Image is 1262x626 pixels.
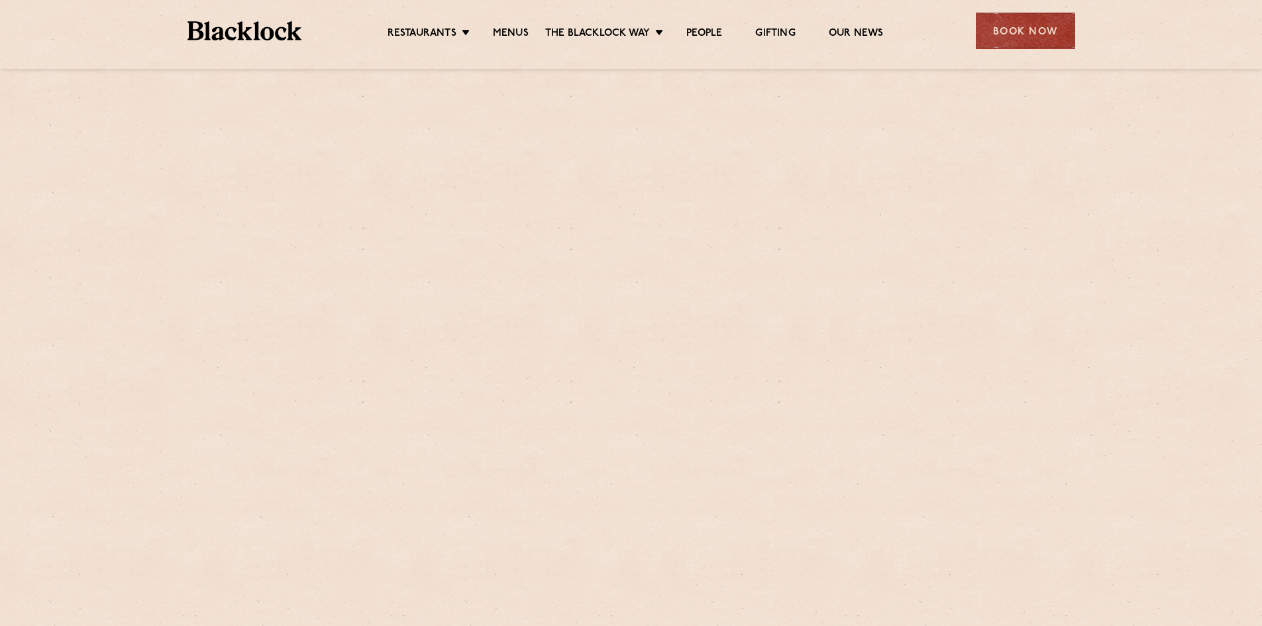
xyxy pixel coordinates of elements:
a: The Blacklock Way [545,27,650,42]
div: Book Now [976,13,1075,49]
a: Our News [829,27,884,42]
img: BL_Textured_Logo-footer-cropped.svg [187,21,302,40]
a: Restaurants [388,27,456,42]
a: People [686,27,722,42]
a: Menus [493,27,529,42]
a: Gifting [755,27,795,42]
